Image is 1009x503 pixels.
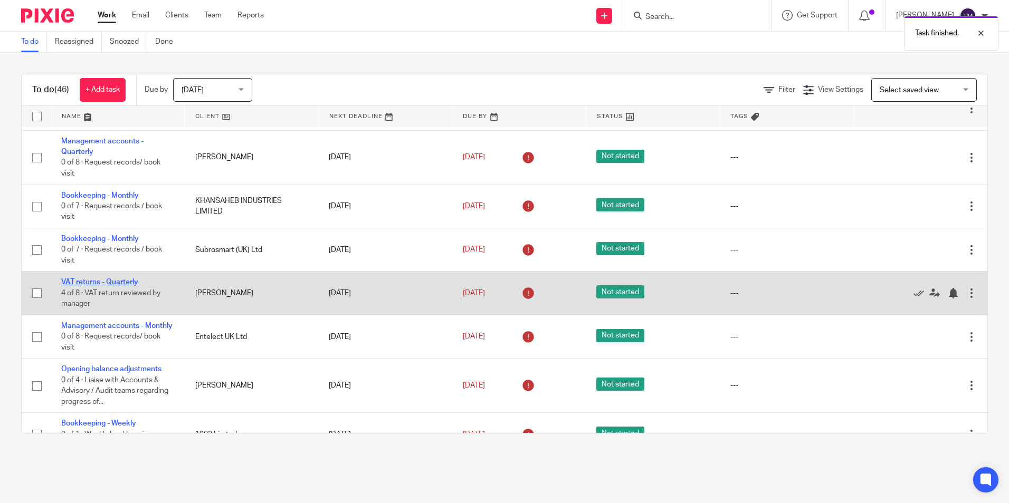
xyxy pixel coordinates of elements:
span: 0 of 8 · Request records/ book visit [61,333,160,352]
a: Bookkeeping - Monthly [61,192,139,199]
td: [PERSON_NAME] [185,130,319,185]
span: View Settings [818,86,863,93]
a: Reassigned [55,32,102,52]
a: Clients [165,10,188,21]
div: --- [730,380,843,391]
p: Due by [145,84,168,95]
span: Not started [596,329,644,342]
span: Not started [596,150,644,163]
span: [DATE] [182,86,204,94]
a: Email [132,10,149,21]
span: Not started [596,427,644,440]
td: [DATE] [318,359,452,413]
a: Team [204,10,222,21]
td: 1902 Limted [185,413,319,456]
a: Reports [237,10,264,21]
div: --- [730,152,843,162]
span: 0 of 1 · Weekly bookkeeping completed [61,431,153,449]
h1: To do [32,84,69,95]
td: [DATE] [318,185,452,228]
span: Not started [596,198,644,211]
span: [DATE] [463,333,485,340]
td: Entelect UK Ltd [185,315,319,358]
span: 4 of 8 · VAT return reviewed by manager [61,289,160,308]
div: --- [730,429,843,440]
a: Snoozed [110,32,147,52]
div: --- [730,288,843,298]
a: + Add task [80,78,126,102]
span: [DATE] [463,246,485,254]
span: 0 of 8 · Request records/ book visit [61,159,160,178]
img: svg%3E [959,7,976,24]
span: 0 of 7 · Request records / book visit [61,202,162,221]
span: [DATE] [463,153,485,161]
span: Not started [596,285,644,298]
div: --- [730,332,843,342]
a: To do [21,32,47,52]
span: Select saved view [880,86,939,94]
div: --- [730,245,843,255]
a: Management accounts - Monthly [61,322,173,330]
span: 0 of 7 · Request records / book visit [61,246,162,265]
span: [DATE] [463,382,485,389]
span: [DATE] [463,202,485,210]
span: Filter [778,86,795,93]
span: [DATE] [463,289,485,297]
td: [DATE] [318,272,452,315]
img: Pixie [21,8,74,23]
td: [DATE] [318,130,452,185]
a: Bookkeeping - Weekly [61,420,136,427]
a: Work [98,10,116,21]
p: Task finished. [915,28,959,38]
td: KHANSAHEB INDUSTRIES LIMITED [185,185,319,228]
a: VAT returns - Quarterly [61,278,138,286]
a: Management accounts - Quarterly [61,138,144,156]
td: Subrosmart (UK) Ltd [185,228,319,272]
td: [DATE] [318,315,452,358]
span: [DATE] [463,431,485,438]
a: Done [155,32,181,52]
td: [PERSON_NAME] [185,359,319,413]
span: (46) [54,85,69,94]
a: Opening balance adjustments [61,365,161,373]
td: [DATE] [318,413,452,456]
div: --- [730,201,843,211]
span: Not started [596,378,644,391]
span: Not started [596,242,644,255]
span: Tags [730,113,748,119]
td: [PERSON_NAME] [185,272,319,315]
a: Mark as done [913,288,929,298]
a: Bookkeeping - Monthly [61,235,139,243]
span: 0 of 4 · Liaise with Accounts & Advisory / Audit teams regarding progress of... [61,376,168,405]
td: [DATE] [318,228,452,272]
